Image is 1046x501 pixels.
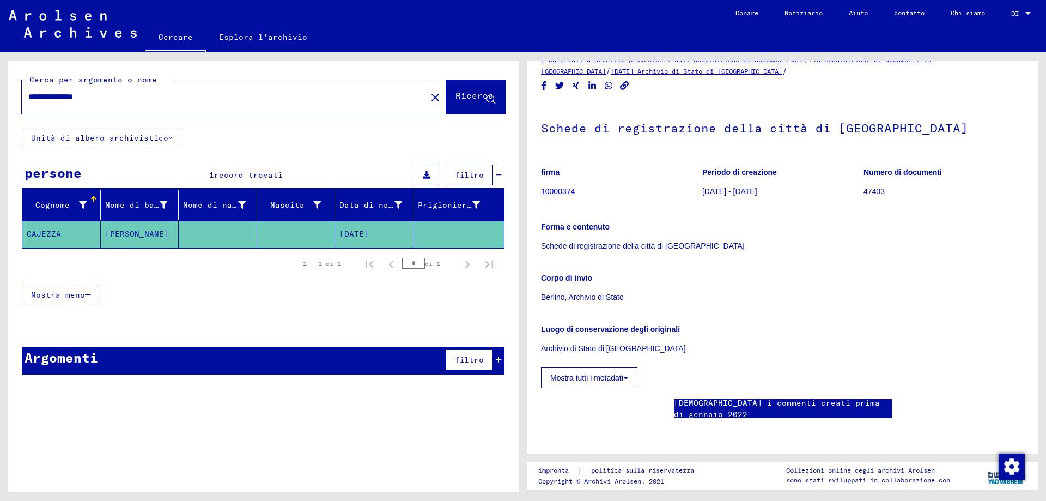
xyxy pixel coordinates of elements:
font: record trovati [214,170,283,180]
font: firma [541,168,560,177]
font: Mostra meno [31,290,85,300]
font: persone [25,165,82,181]
a: 10000374 [541,187,575,196]
font: Nome di nascita [183,200,257,210]
font: [PERSON_NAME] [105,229,169,239]
button: Ultima pagina [478,253,500,275]
font: Nascita [270,200,305,210]
div: Cognome [27,196,100,214]
mat-header-cell: Nome di battesimo [101,190,179,220]
button: Ricerca [446,80,505,114]
font: 1 – 1 di 1 [303,259,341,268]
img: Arolsen_neg.svg [9,10,137,38]
button: Pagina successiva [457,253,478,275]
font: Periodo di creazione [702,168,777,177]
font: Forma e contenuto [541,222,610,231]
font: 47403 [863,187,885,196]
font: Berlino, Archivio di Stato [541,293,624,301]
font: impronta [538,466,569,474]
font: Collezioni online degli archivi Arolsen [786,466,935,474]
font: [DATE] [339,229,369,239]
font: Corpo di invio [541,274,592,282]
font: Chi siamo [951,9,985,17]
img: yv_logo.png [986,462,1026,489]
font: Cercare [159,32,193,42]
mat-header-cell: Prigioniero n. [413,190,504,220]
mat-header-cell: Nascita [257,190,336,220]
button: Chiaro [424,86,446,108]
button: Condividi su LinkedIn [587,79,598,93]
a: [DEMOGRAPHIC_DATA] i commenti creati prima di gennaio 2022 [674,397,892,420]
font: Archivio di Stato di [GEOGRAPHIC_DATA] [541,344,686,353]
button: Pagina precedente [380,253,402,275]
a: impronta [538,465,577,476]
a: Cercare [145,24,206,52]
button: Prima pagina [358,253,380,275]
font: Mostra tutti i metadati [550,373,623,382]
div: Nascita [261,196,335,214]
button: Condividi su WhatsApp [603,79,615,93]
font: Notiziario [784,9,823,17]
font: Argomenti [25,349,98,366]
font: contatto [894,9,925,17]
font: Cerca per argomento o nome [29,75,157,84]
div: Nome di battesimo [105,196,181,214]
font: [DATE] - [DATE] [702,187,757,196]
font: politica sulla riservatezza [591,466,694,474]
button: filtro [446,165,493,185]
font: Luogo di conservazione degli originali [541,325,680,334]
button: Condividi su Xing [570,79,582,93]
button: Unità di albero archivistico [22,128,181,148]
button: filtro [446,349,493,370]
div: Nome di nascita [183,196,259,214]
font: Schede di registrazione della città di [GEOGRAPHIC_DATA] [541,242,745,250]
button: Mostra meno [22,285,100,305]
img: Modifica consenso [999,454,1025,480]
mat-header-cell: Data di nascita [335,190,413,220]
div: Data di nascita [339,196,416,214]
font: Ricerca [455,90,494,101]
font: sono stati sviluppati in collaborazione con [786,476,950,484]
button: Condividi su Facebook [538,79,550,93]
font: Nome di battesimo [105,200,188,210]
a: politica sulla riservatezza [582,465,707,476]
button: Condividi su Twitter [554,79,565,93]
font: / [782,66,787,76]
font: Copyright © Archivi Arolsen, 2021 [538,477,664,485]
font: Data di nascita [339,200,413,210]
font: DI [1011,9,1019,17]
font: Schede di registrazione della città di [GEOGRAPHIC_DATA] [541,120,968,136]
font: Aiuto [849,9,868,17]
mat-icon: close [429,91,442,104]
button: Mostra tutti i metadati [541,367,637,388]
mat-header-cell: Cognome [22,190,101,220]
font: Prigioniero n. [418,200,486,210]
font: Numero di documenti [863,168,942,177]
font: | [577,466,582,475]
font: 1 [209,170,214,180]
font: di 1 [425,259,440,268]
div: Prigioniero n. [418,196,494,214]
font: Cognome [35,200,70,210]
font: filtro [455,170,484,180]
mat-header-cell: Nome di nascita [179,190,257,220]
font: / [606,66,611,76]
a: [DATE] Archivio di Stato di [GEOGRAPHIC_DATA] [611,67,782,75]
font: filtro [455,355,484,365]
a: Esplora l'archivio [206,24,320,50]
font: Esplora l'archivio [219,32,307,42]
font: Unità di albero archivistico [31,133,168,143]
button: Copia il collegamento [619,79,630,93]
font: CAJEZZA [27,229,61,239]
font: Donare [735,9,758,17]
font: [DEMOGRAPHIC_DATA] i commenti creati prima di gennaio 2022 [674,398,880,419]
